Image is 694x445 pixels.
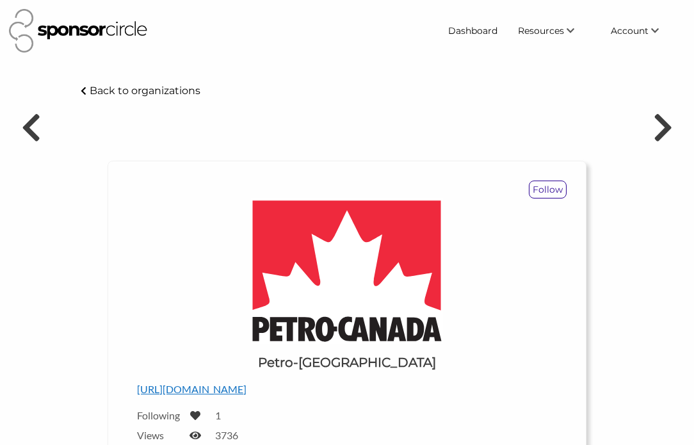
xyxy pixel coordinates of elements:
[529,181,566,198] p: Follow
[601,19,685,42] li: Account
[438,19,508,42] a: Dashboard
[611,25,649,36] span: Account
[215,409,221,421] label: 1
[518,25,564,36] span: Resources
[258,353,436,371] h1: Petro-[GEOGRAPHIC_DATA]
[90,85,200,97] p: Back to organizations
[215,429,238,441] label: 3736
[137,381,556,398] p: [URL][DOMAIN_NAME]
[137,429,182,441] label: Views
[137,409,182,421] label: Following
[251,198,443,344] img: Petro-Canada Logo
[9,9,147,53] img: Sponsor Circle Logo
[508,19,601,42] li: Resources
